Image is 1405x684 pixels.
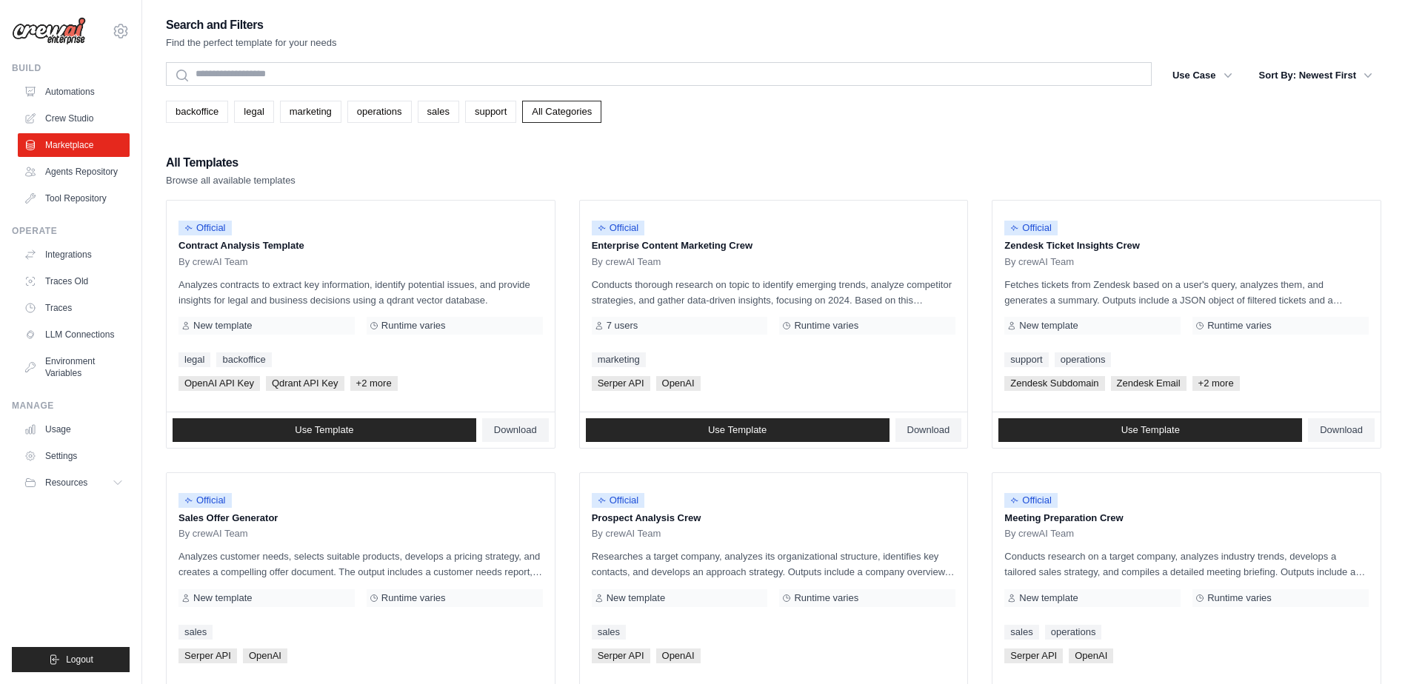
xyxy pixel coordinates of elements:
[18,160,130,184] a: Agents Repository
[592,352,646,367] a: marketing
[494,424,537,436] span: Download
[178,277,543,308] p: Analyzes contracts to extract key information, identify potential issues, and provide insights fo...
[1320,424,1363,436] span: Download
[1164,62,1241,89] button: Use Case
[12,62,130,74] div: Build
[1121,424,1180,436] span: Use Template
[12,225,130,237] div: Operate
[166,173,296,188] p: Browse all available templates
[350,376,398,391] span: +2 more
[266,376,344,391] span: Qdrant API Key
[178,238,543,253] p: Contract Analysis Template
[12,647,130,672] button: Logout
[295,424,353,436] span: Use Template
[465,101,516,123] a: support
[18,323,130,346] a: LLM Connections
[1004,511,1369,526] p: Meeting Preparation Crew
[1004,352,1048,367] a: support
[1004,238,1369,253] p: Zendesk Ticket Insights Crew
[234,101,273,123] a: legal
[592,528,661,540] span: By crewAI Team
[592,221,645,235] span: Official
[280,101,341,123] a: marketing
[381,592,446,604] span: Runtime varies
[998,418,1302,442] a: Use Template
[166,15,337,36] h2: Search and Filters
[216,352,271,367] a: backoffice
[347,101,412,123] a: operations
[1004,256,1074,268] span: By crewAI Team
[12,17,86,45] img: Logo
[522,101,601,123] a: All Categories
[178,625,213,640] a: sales
[592,549,956,580] p: Researches a target company, analyzes its organizational structure, identifies key contacts, and ...
[18,471,130,494] button: Resources
[592,277,956,308] p: Conducts thorough research on topic to identify emerging trends, analyze competitor strategies, a...
[592,511,956,526] p: Prospect Analysis Crew
[1055,352,1112,367] a: operations
[1004,277,1369,308] p: Fetches tickets from Zendesk based on a user's query, analyzes them, and generates a summary. Out...
[193,320,252,332] span: New template
[418,101,459,123] a: sales
[178,511,543,526] p: Sales Offer Generator
[66,654,93,665] span: Logout
[708,424,767,436] span: Use Template
[1045,625,1102,640] a: operations
[1019,320,1078,332] span: New template
[607,592,665,604] span: New template
[243,648,287,663] span: OpenAI
[607,320,638,332] span: 7 users
[173,418,476,442] a: Use Template
[178,648,237,663] span: Serper API
[1069,648,1113,663] span: OpenAI
[1192,376,1240,391] span: +2 more
[1004,528,1074,540] span: By crewAI Team
[178,256,248,268] span: By crewAI Team
[178,352,210,367] a: legal
[178,528,248,540] span: By crewAI Team
[193,592,252,604] span: New template
[45,477,87,489] span: Resources
[1004,648,1063,663] span: Serper API
[482,418,549,442] a: Download
[178,549,543,580] p: Analyzes customer needs, selects suitable products, develops a pricing strategy, and creates a co...
[1004,625,1038,640] a: sales
[1019,592,1078,604] span: New template
[178,376,260,391] span: OpenAI API Key
[1207,592,1272,604] span: Runtime varies
[592,256,661,268] span: By crewAI Team
[895,418,962,442] a: Download
[18,444,130,468] a: Settings
[166,101,228,123] a: backoffice
[1004,549,1369,580] p: Conducts research on a target company, analyzes industry trends, develops a tailored sales strate...
[178,221,232,235] span: Official
[794,592,858,604] span: Runtime varies
[18,133,130,157] a: Marketplace
[178,493,232,508] span: Official
[381,320,446,332] span: Runtime varies
[592,493,645,508] span: Official
[18,107,130,130] a: Crew Studio
[18,269,130,293] a: Traces Old
[592,376,650,391] span: Serper API
[592,648,650,663] span: Serper API
[18,418,130,441] a: Usage
[656,376,701,391] span: OpenAI
[166,152,296,173] h2: All Templates
[1004,493,1058,508] span: Official
[12,400,130,412] div: Manage
[1004,376,1104,391] span: Zendesk Subdomain
[1004,221,1058,235] span: Official
[1207,320,1272,332] span: Runtime varies
[1250,62,1381,89] button: Sort By: Newest First
[656,648,701,663] span: OpenAI
[18,80,130,104] a: Automations
[907,424,950,436] span: Download
[592,238,956,253] p: Enterprise Content Marketing Crew
[586,418,890,442] a: Use Template
[18,296,130,320] a: Traces
[18,349,130,385] a: Environment Variables
[18,243,130,266] a: Integrations
[1308,418,1375,442] a: Download
[18,187,130,210] a: Tool Repository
